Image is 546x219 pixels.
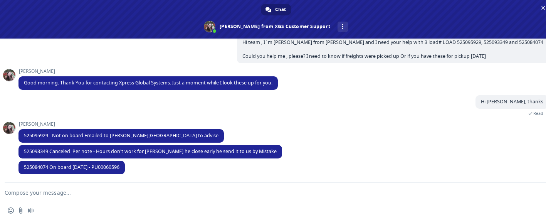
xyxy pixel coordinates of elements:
span: Hi [PERSON_NAME], thanks [481,98,543,105]
span: 525093349 Canceled. Per note - Hours don't work for [PERSON_NAME] he close early he send it to us... [24,148,277,155]
span: Good morning. Thank You for contacting Xpress Global Systems. Just a moment while I look these up... [24,79,272,86]
span: 525095929 - Not on board Emailed to [PERSON_NAME][GEOGRAPHIC_DATA] to advise [24,132,218,139]
span: Send a file [18,207,24,214]
span: [PERSON_NAME] [18,69,278,74]
span: [PERSON_NAME] [18,121,224,127]
a: Chat [261,4,291,15]
textarea: Compose your message... [5,183,529,202]
span: Audio message [28,207,34,214]
span: Chat [275,4,286,15]
span: Read [533,111,543,116]
span: Insert an emoji [8,207,14,214]
span: 525084074 On board [DATE] - PU00060596 [24,164,119,170]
